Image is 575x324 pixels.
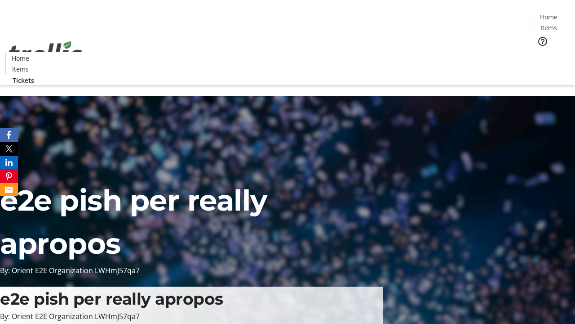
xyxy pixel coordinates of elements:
a: Home [534,12,563,22]
a: Items [534,23,563,32]
button: Help [534,32,552,50]
a: Home [6,54,35,63]
span: Items [12,64,29,74]
a: Tickets [5,76,41,85]
span: Tickets [541,52,562,62]
img: Orient E2E Organization LWHmJ57qa7's Logo [5,31,85,76]
a: Tickets [534,52,570,62]
span: Items [540,23,557,32]
a: Items [6,64,35,74]
span: Tickets [13,76,34,85]
span: Home [540,12,557,22]
span: Home [12,54,29,63]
